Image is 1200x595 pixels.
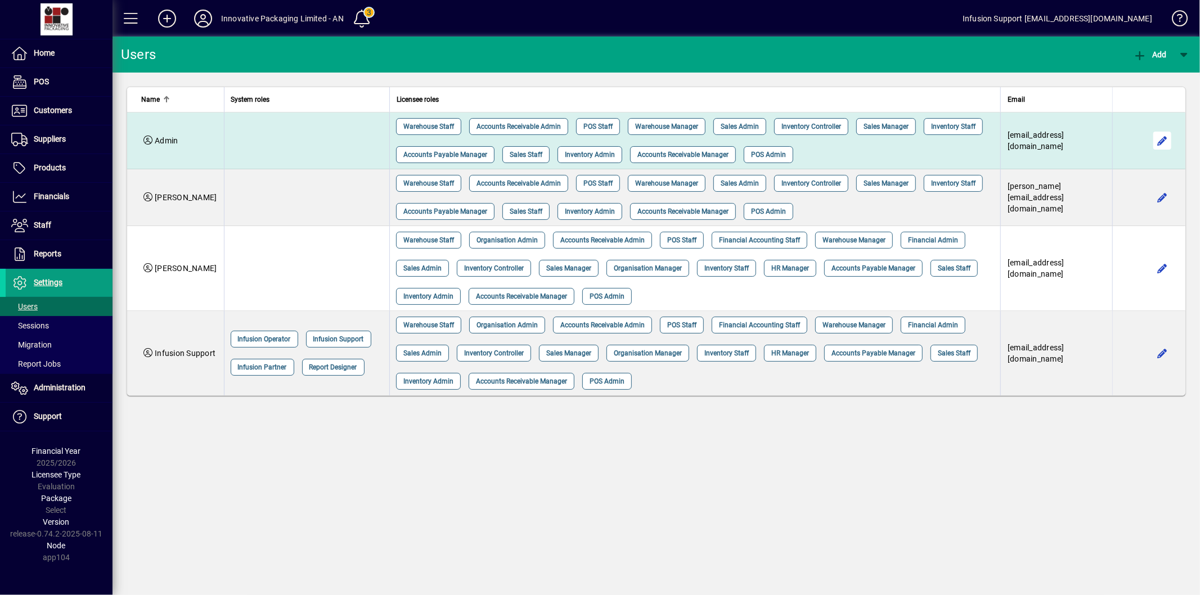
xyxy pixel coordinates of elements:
[476,376,567,387] span: Accounts Receivable Manager
[583,121,613,132] span: POS Staff
[1130,44,1170,65] button: Add
[34,278,62,287] span: Settings
[667,319,696,331] span: POS Staff
[155,349,215,358] span: Infusion Support
[1008,343,1064,363] span: [EMAIL_ADDRESS][DOMAIN_NAME]
[47,541,66,550] span: Node
[704,263,749,274] span: Inventory Staff
[908,319,958,331] span: Financial Admin
[583,178,613,189] span: POS Staff
[34,48,55,57] span: Home
[1008,93,1025,106] span: Email
[34,163,66,172] span: Products
[823,319,886,331] span: Warehouse Manager
[403,178,454,189] span: Warehouse Staff
[32,447,81,456] span: Financial Year
[34,106,72,115] span: Customers
[403,348,442,359] span: Sales Admin
[751,149,786,160] span: POS Admin
[6,154,113,182] a: Products
[141,93,160,106] span: Name
[6,403,113,431] a: Support
[155,264,217,273] span: [PERSON_NAME]
[719,235,800,246] span: Financial Accounting Staff
[546,263,591,274] span: Sales Manager
[149,8,185,29] button: Add
[832,348,915,359] span: Accounts Payable Manager
[908,235,958,246] span: Financial Admin
[403,319,454,331] span: Warehouse Staff
[403,121,454,132] span: Warehouse Staff
[938,348,970,359] span: Sales Staff
[477,235,538,246] span: Organisation Admin
[231,93,270,106] span: System roles
[221,10,344,28] div: Innovative Packaging Limited - AN
[1163,2,1186,39] a: Knowledge Base
[32,470,81,479] span: Licensee Type
[11,321,49,330] span: Sessions
[719,319,800,331] span: Financial Accounting Staff
[963,10,1152,28] div: Infusion Support [EMAIL_ADDRESS][DOMAIN_NAME]
[6,39,113,67] a: Home
[590,376,624,387] span: POS Admin
[403,206,487,217] span: Accounts Payable Manager
[11,359,61,368] span: Report Jobs
[781,178,841,189] span: Inventory Controller
[6,297,113,316] a: Users
[309,362,357,373] span: Report Designer
[6,211,113,240] a: Staff
[823,235,886,246] span: Warehouse Manager
[141,93,217,106] div: Name
[155,193,217,202] span: [PERSON_NAME]
[6,316,113,335] a: Sessions
[1153,188,1171,206] button: Edit
[34,77,49,86] span: POS
[637,206,729,217] span: Accounts Receivable Manager
[6,374,113,402] a: Administration
[34,134,66,143] span: Suppliers
[565,206,615,217] span: Inventory Admin
[238,333,291,345] span: Infusion Operator
[477,121,561,132] span: Accounts Receivable Admin
[614,348,682,359] span: Organisation Manager
[590,291,624,302] span: POS Admin
[34,220,51,229] span: Staff
[781,121,841,132] span: Inventory Controller
[185,8,221,29] button: Profile
[931,121,976,132] span: Inventory Staff
[721,178,759,189] span: Sales Admin
[121,46,169,64] div: Users
[931,178,976,189] span: Inventory Staff
[864,178,909,189] span: Sales Manager
[1153,259,1171,277] button: Edit
[34,383,86,392] span: Administration
[565,149,615,160] span: Inventory Admin
[1008,258,1064,278] span: [EMAIL_ADDRESS][DOMAIN_NAME]
[464,348,524,359] span: Inventory Controller
[1153,344,1171,362] button: Edit
[1008,130,1064,151] span: [EMAIL_ADDRESS][DOMAIN_NAME]
[313,333,364,345] span: Infusion Support
[6,68,113,96] a: POS
[510,206,542,217] span: Sales Staff
[635,121,698,132] span: Warehouse Manager
[771,263,809,274] span: HR Manager
[1153,132,1171,150] button: Edit
[477,178,561,189] span: Accounts Receivable Admin
[43,517,70,526] span: Version
[1133,50,1167,59] span: Add
[637,149,729,160] span: Accounts Receivable Manager
[155,136,178,145] span: Admin
[403,263,442,274] span: Sales Admin
[476,291,567,302] span: Accounts Receivable Manager
[6,125,113,154] a: Suppliers
[771,348,809,359] span: HR Manager
[938,263,970,274] span: Sales Staff
[560,319,645,331] span: Accounts Receivable Admin
[6,354,113,373] a: Report Jobs
[238,362,287,373] span: Infusion Partner
[41,494,71,503] span: Package
[704,348,749,359] span: Inventory Staff
[560,235,645,246] span: Accounts Receivable Admin
[751,206,786,217] span: POS Admin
